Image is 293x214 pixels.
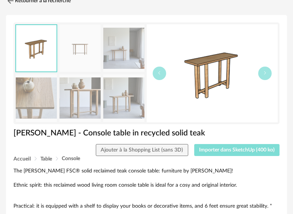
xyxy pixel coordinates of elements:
[59,25,101,72] img: console-en-teck-massif-recycle-antonia
[103,74,144,122] img: console-en-teck-massif-recycle-antonia-5370-htm
[103,25,144,72] img: console-en-teck-massif-recycle-antonia-5370-htm
[59,74,101,122] img: console-en-teck-massif-recycle-antonia-5370-htm
[194,144,280,156] button: Importer dans SketchUp (400 ko)
[199,147,275,153] span: Importer dans SketchUp (400 ko)
[101,147,183,153] span: Ajouter à la Shopping List (sans 3D)
[16,25,57,72] img: thumbnail.png
[62,156,80,161] span: Console
[13,156,280,162] div: Breadcrumb
[96,144,188,156] button: Ajouter à la Shopping List (sans 3D)
[40,156,52,162] span: Table
[16,74,57,122] img: console-en-teck-massif-recycle-antonia-5370-htm
[13,128,280,138] h1: [PERSON_NAME] - Console table in recycled solid teak
[147,24,278,122] img: thumbnail.png
[13,156,31,162] span: Accueil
